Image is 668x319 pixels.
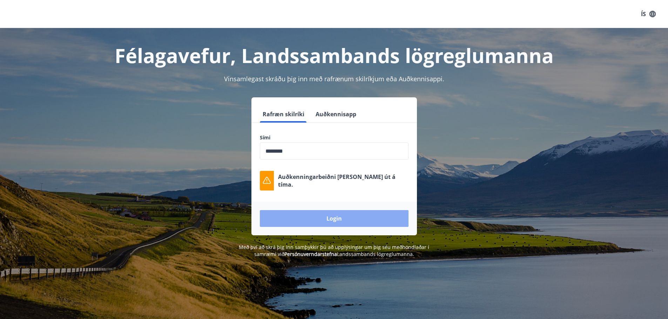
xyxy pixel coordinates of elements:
span: Með því að skrá þig inn samþykkir þú að upplýsingar um þig séu meðhöndlaðar í samræmi við Landssa... [239,244,429,257]
button: Rafræn skilríki [260,106,307,123]
label: Sími [260,134,409,141]
button: ÍS [637,8,660,20]
a: Persónuverndarstefna [284,251,337,257]
button: Auðkennisapp [313,106,359,123]
span: Vinsamlegast skráðu þig inn með rafrænum skilríkjum eða Auðkennisappi. [224,75,444,83]
h1: Félagavefur, Landssambands lögreglumanna [90,42,578,69]
p: Auðkenningarbeiðni [PERSON_NAME] út á tíma. [278,173,409,188]
button: Login [260,210,409,227]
